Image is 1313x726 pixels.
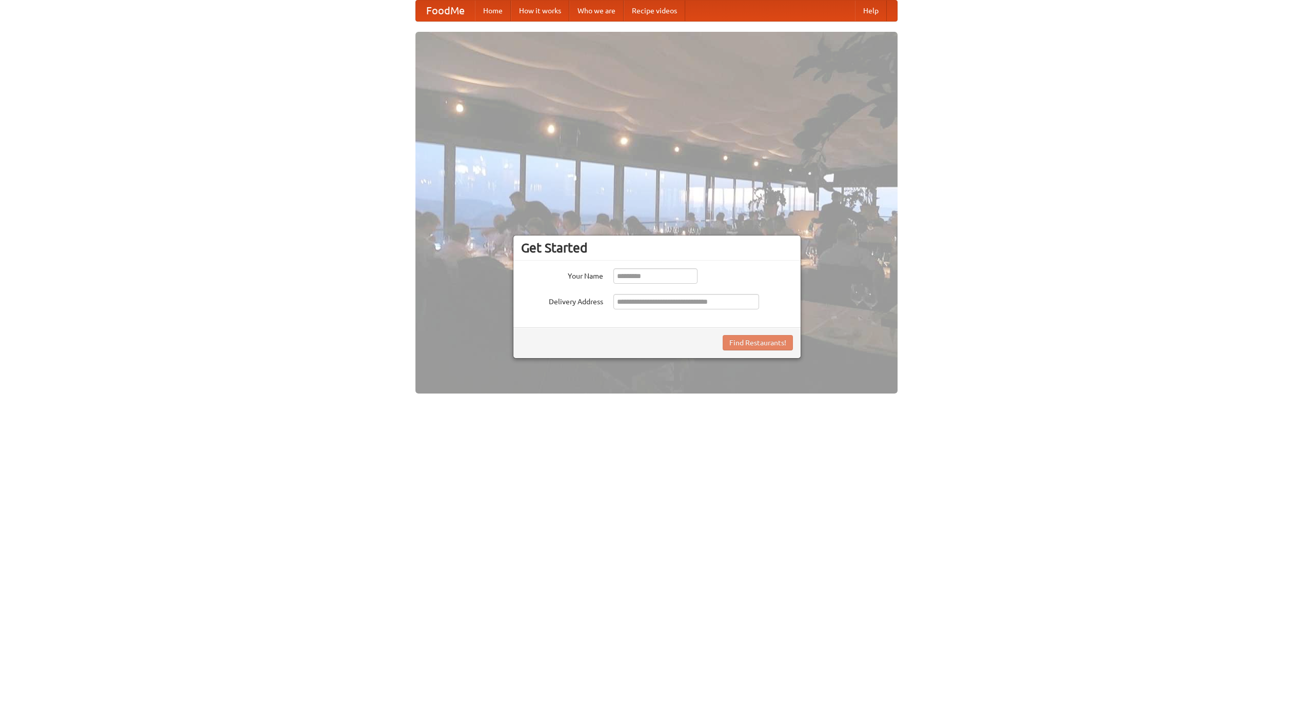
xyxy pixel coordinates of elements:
a: Help [855,1,887,21]
a: Recipe videos [624,1,685,21]
button: Find Restaurants! [723,335,793,350]
label: Your Name [521,268,603,281]
h3: Get Started [521,240,793,256]
a: Home [475,1,511,21]
a: FoodMe [416,1,475,21]
a: Who we are [569,1,624,21]
label: Delivery Address [521,294,603,307]
a: How it works [511,1,569,21]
